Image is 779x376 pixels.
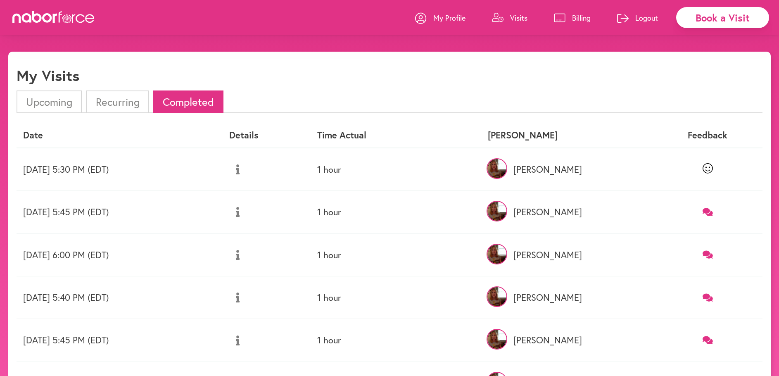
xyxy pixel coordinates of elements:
td: 1 hour [311,233,481,276]
p: My Profile [433,13,465,23]
th: Details [223,123,311,148]
td: 1 hour [311,276,481,319]
th: Date [17,123,223,148]
li: Upcoming [17,90,82,113]
li: Completed [153,90,223,113]
div: Book a Visit [676,7,769,28]
td: 1 hour [311,191,481,233]
img: 4zUoyCGQmW9I6u5jqRAK [487,286,507,307]
td: [DATE] 5:30 PM (EDT) [17,148,223,191]
th: Feedback [653,123,762,148]
img: 4zUoyCGQmW9I6u5jqRAK [487,201,507,221]
td: [DATE] 5:45 PM (EDT) [17,191,223,233]
p: [PERSON_NAME] [488,250,646,260]
td: [DATE] 6:00 PM (EDT) [17,233,223,276]
td: [DATE] 5:40 PM (EDT) [17,276,223,319]
th: Time Actual [311,123,481,148]
p: [PERSON_NAME] [488,335,646,345]
p: [PERSON_NAME] [488,207,646,217]
td: 1 hour [311,148,481,191]
a: Visits [492,5,527,30]
a: Billing [554,5,591,30]
h1: My Visits [17,67,79,84]
img: 4zUoyCGQmW9I6u5jqRAK [487,244,507,264]
a: My Profile [415,5,465,30]
img: 4zUoyCGQmW9I6u5jqRAK [487,158,507,179]
p: [PERSON_NAME] [488,164,646,175]
td: [DATE] 5:45 PM (EDT) [17,319,223,362]
p: Logout [635,13,658,23]
p: Visits [510,13,527,23]
img: 4zUoyCGQmW9I6u5jqRAK [487,329,507,350]
p: [PERSON_NAME] [488,292,646,303]
td: 1 hour [311,319,481,362]
li: Recurring [86,90,149,113]
p: Billing [572,13,591,23]
th: [PERSON_NAME] [481,123,653,148]
a: Logout [617,5,658,30]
